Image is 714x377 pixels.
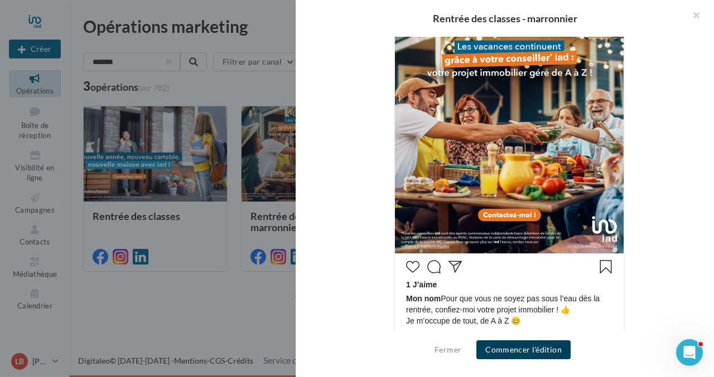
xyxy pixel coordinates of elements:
[406,329,612,339] div: il y a 1 heure
[476,340,571,359] button: Commencer l'édition
[406,260,419,273] svg: J’aime
[406,293,612,326] span: Pour que vous ne soyez pas sous l’eau dès la rentrée, confiez-moi votre projet immobilier ! 👍 Je ...
[313,13,696,23] div: Rentrée des classes - marronnier
[430,343,466,356] button: Fermer
[406,294,441,303] span: Mon nom
[448,260,462,273] svg: Partager la publication
[676,339,703,366] iframe: Intercom live chat
[427,260,441,273] svg: Commenter
[599,260,612,273] svg: Enregistrer
[406,279,612,293] div: 1 J’aime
